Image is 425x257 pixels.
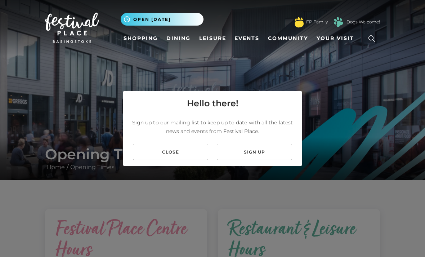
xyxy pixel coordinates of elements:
[164,32,193,45] a: Dining
[45,13,99,43] img: Festival Place Logo
[187,97,238,110] h4: Hello there!
[133,16,171,23] span: Open [DATE]
[232,32,262,45] a: Events
[346,19,380,25] a: Dogs Welcome!
[314,32,361,45] a: Your Visit
[121,32,161,45] a: Shopping
[217,144,292,160] a: Sign up
[133,144,208,160] a: Close
[129,118,296,136] p: Sign up to our mailing list to keep up to date with all the latest news and events from Festival ...
[121,13,203,26] button: Open [DATE]
[306,19,328,25] a: FP Family
[196,32,229,45] a: Leisure
[317,35,354,42] span: Your Visit
[265,32,311,45] a: Community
